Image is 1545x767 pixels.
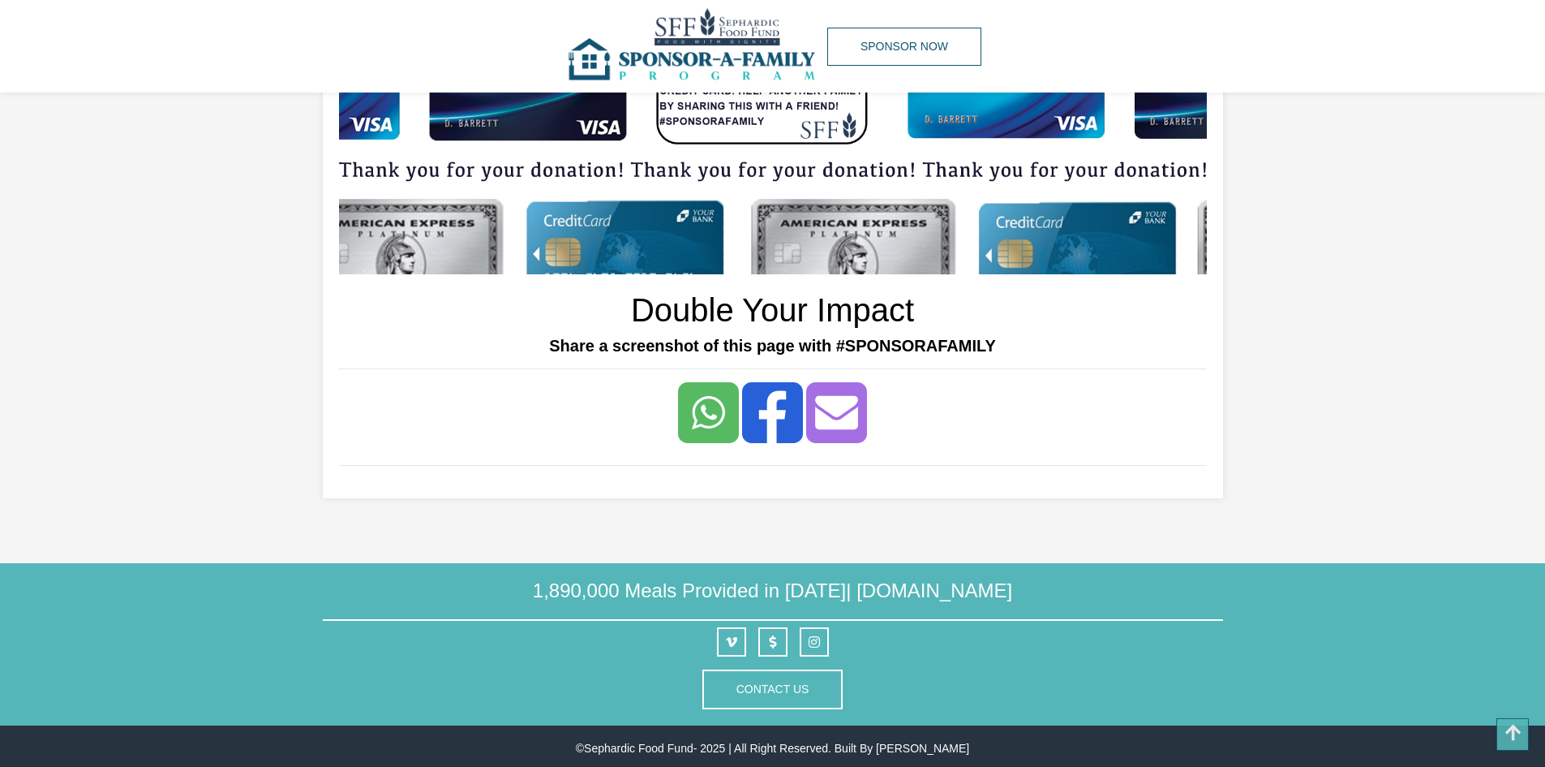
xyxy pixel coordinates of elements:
[339,336,1207,355] h5: Share a screenshot of this page with #SPONSORAFAMILY
[584,742,693,755] a: Sephardic Food Fund
[742,382,803,443] a: Share to Facebook
[702,670,843,709] button: Contact Us
[736,683,809,696] a: Contact Us
[827,28,981,66] a: Sponsor Now
[856,580,1012,601] a: [DOMAIN_NAME]
[323,580,1223,621] h4: 1,890,000 Meals Provided in [DATE]
[678,382,739,443] a: Share to <span class="translation_missing" title="translation missing: en.social_share_button.wha...
[806,382,867,443] a: Share to Email
[631,291,914,330] h1: Double Your Impact
[323,742,1223,755] p: © - 2025 | All Right Reserved. Built By [PERSON_NAME]
[846,580,851,601] span: |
